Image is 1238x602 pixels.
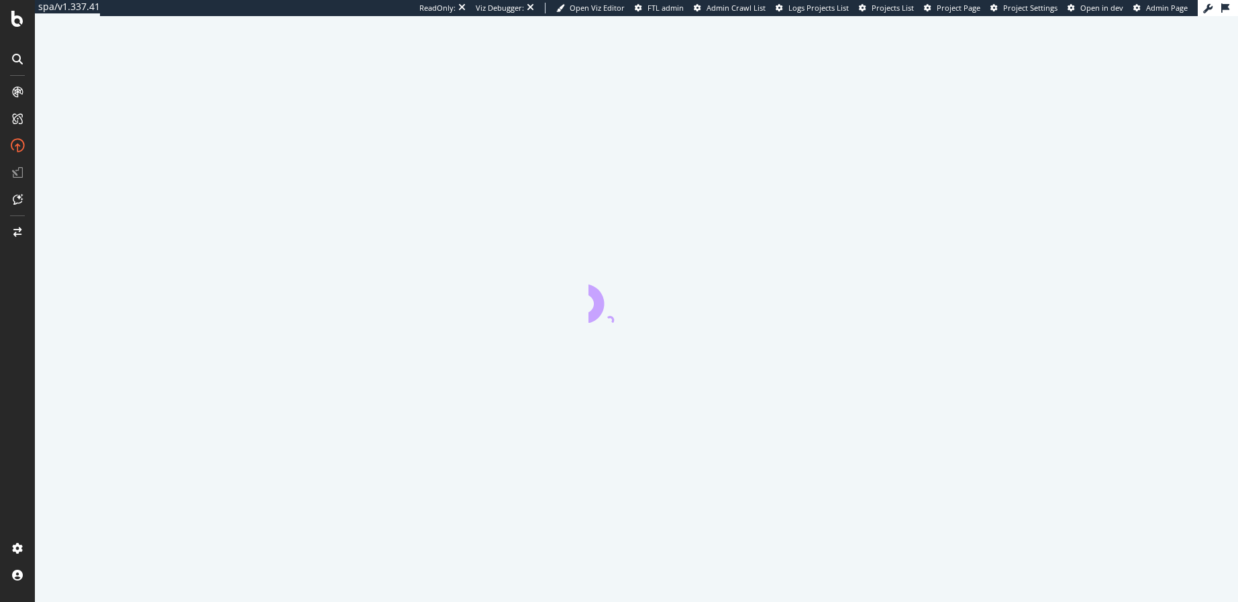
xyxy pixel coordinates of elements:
[1133,3,1188,13] a: Admin Page
[635,3,684,13] a: FTL admin
[776,3,849,13] a: Logs Projects List
[588,274,685,323] div: animation
[872,3,914,13] span: Projects List
[476,3,524,13] div: Viz Debugger:
[419,3,456,13] div: ReadOnly:
[1068,3,1123,13] a: Open in dev
[788,3,849,13] span: Logs Projects List
[707,3,766,13] span: Admin Crawl List
[1003,3,1058,13] span: Project Settings
[924,3,980,13] a: Project Page
[1146,3,1188,13] span: Admin Page
[859,3,914,13] a: Projects List
[570,3,625,13] span: Open Viz Editor
[556,3,625,13] a: Open Viz Editor
[694,3,766,13] a: Admin Crawl List
[937,3,980,13] span: Project Page
[648,3,684,13] span: FTL admin
[1080,3,1123,13] span: Open in dev
[990,3,1058,13] a: Project Settings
